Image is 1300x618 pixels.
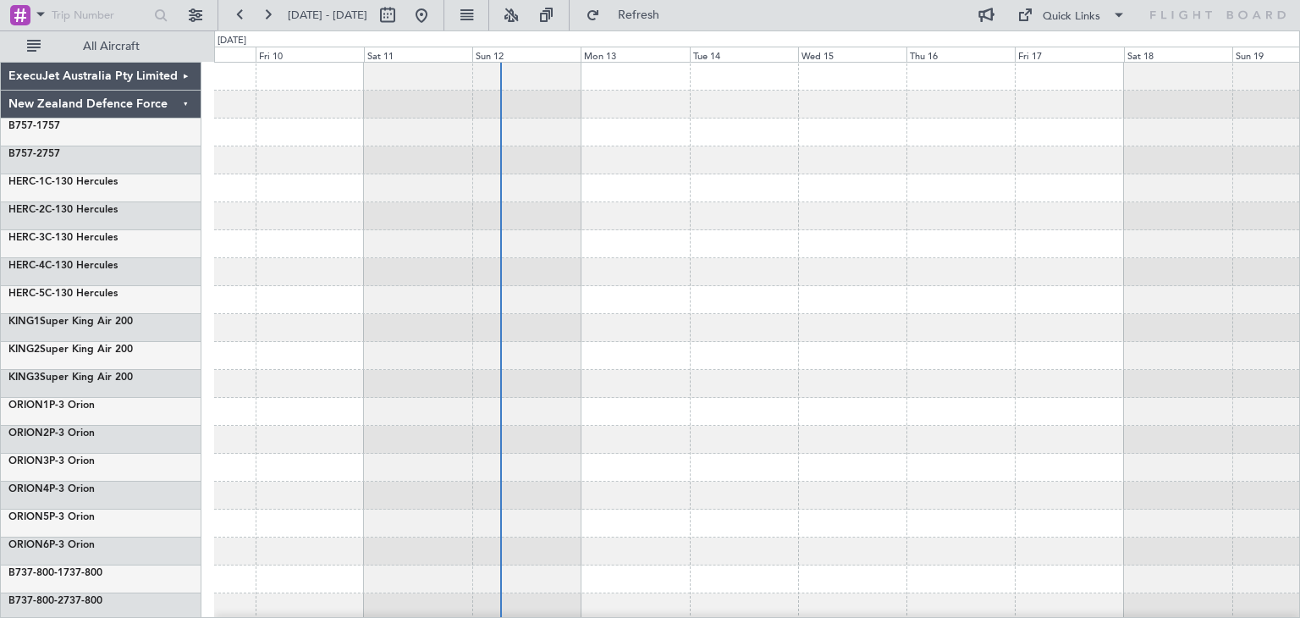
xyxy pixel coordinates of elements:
[8,317,133,327] a: KING1Super King Air 200
[1009,2,1134,29] button: Quick Links
[8,596,102,606] a: B737-800-2737-800
[218,34,246,48] div: [DATE]
[8,149,42,159] span: B757-2
[581,47,689,62] div: Mon 13
[8,177,45,187] span: HERC-1
[8,261,45,271] span: HERC-4
[8,289,118,299] a: HERC-5C-130 Hercules
[8,568,102,578] a: B737-800-1737-800
[8,177,118,187] a: HERC-1C-130 Hercules
[8,484,49,494] span: ORION4
[8,428,49,439] span: ORION2
[603,9,675,21] span: Refresh
[8,205,45,215] span: HERC-2
[8,317,40,327] span: KING1
[8,512,49,522] span: ORION5
[8,289,45,299] span: HERC-5
[8,121,60,131] a: B757-1757
[8,568,63,578] span: B737-800-1
[472,47,581,62] div: Sun 12
[8,121,42,131] span: B757-1
[288,8,367,23] span: [DATE] - [DATE]
[8,540,49,550] span: ORION6
[1124,47,1232,62] div: Sat 18
[8,456,49,466] span: ORION3
[8,261,118,271] a: HERC-4C-130 Hercules
[8,512,95,522] a: ORION5P-3 Orion
[8,233,118,243] a: HERC-3C-130 Hercules
[8,400,49,411] span: ORION1
[8,205,118,215] a: HERC-2C-130 Hercules
[364,47,472,62] div: Sat 11
[52,3,149,28] input: Trip Number
[44,41,179,52] span: All Aircraft
[8,372,40,383] span: KING3
[19,33,184,60] button: All Aircraft
[578,2,680,29] button: Refresh
[8,456,95,466] a: ORION3P-3 Orion
[8,484,95,494] a: ORION4P-3 Orion
[8,149,60,159] a: B757-2757
[8,428,95,439] a: ORION2P-3 Orion
[798,47,906,62] div: Wed 15
[8,596,63,606] span: B737-800-2
[8,345,40,355] span: KING2
[690,47,798,62] div: Tue 14
[906,47,1015,62] div: Thu 16
[8,345,133,355] a: KING2Super King Air 200
[8,400,95,411] a: ORION1P-3 Orion
[256,47,364,62] div: Fri 10
[8,233,45,243] span: HERC-3
[8,372,133,383] a: KING3Super King Air 200
[1015,47,1123,62] div: Fri 17
[8,540,95,550] a: ORION6P-3 Orion
[1043,8,1100,25] div: Quick Links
